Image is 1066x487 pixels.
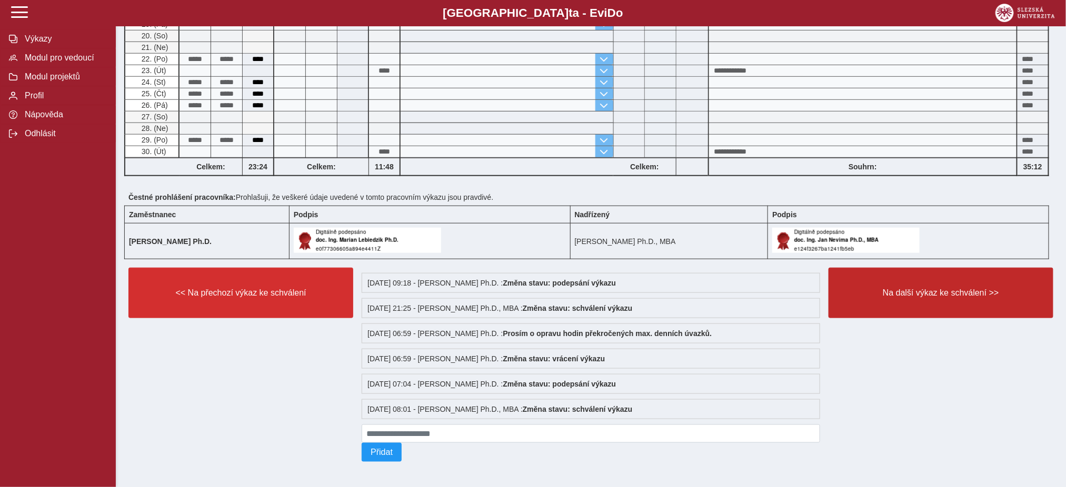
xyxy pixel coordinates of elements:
[124,189,1058,206] div: Prohlašuji, že veškeré údaje uvedené v tomto pracovním výkazu jsou pravdivé.
[294,228,441,253] img: Digitálně podepsáno uživatelem
[772,210,797,219] b: Podpis
[129,210,176,219] b: Zaměstnanec
[503,354,605,363] b: Změna stavu: vrácení výkazu
[243,163,273,171] b: 23:24
[849,163,877,171] b: Souhrn:
[140,78,166,86] span: 24. (St)
[503,329,712,338] b: Prosím o opravu hodin překročených max. denních úvazků.
[369,163,400,171] b: 11:48
[129,237,212,246] b: [PERSON_NAME] Ph.D.
[575,210,610,219] b: Nadřízený
[22,72,107,82] span: Modul projektů
[22,129,107,138] span: Odhlásit
[137,288,344,298] span: << Na přechozí výkaz ke schválení
[140,113,168,121] span: 27. (So)
[829,268,1053,318] button: Na další výkaz ke schválení >>
[32,6,1034,20] b: [GEOGRAPHIC_DATA] a - Evi
[140,55,168,63] span: 22. (Po)
[616,6,623,19] span: o
[128,268,353,318] button: << Na přechozí výkaz ke schválení
[1018,163,1048,171] b: 35:12
[128,193,236,201] b: Čestné prohlášení pracovníka:
[362,443,402,462] button: Přidat
[607,6,616,19] span: D
[503,279,616,287] b: Změna stavu: podepsání výkazu
[569,6,572,19] span: t
[140,43,168,52] span: 21. (Ne)
[140,101,168,109] span: 26. (Pá)
[274,163,368,171] b: Celkem:
[523,304,633,312] b: Změna stavu: schválení výkazu
[613,163,676,171] b: Celkem:
[22,91,107,100] span: Profil
[362,349,820,369] div: [DATE] 06:59 - [PERSON_NAME] Ph.D. :
[140,147,166,156] span: 30. (Út)
[362,323,820,343] div: [DATE] 06:59 - [PERSON_NAME] Ph.D. :
[371,448,393,457] span: Přidat
[22,53,107,63] span: Modul pro vedoucí
[22,110,107,119] span: Nápověda
[772,228,920,253] img: Digitálně podepsáno uživatelem
[838,288,1044,298] span: Na další výkaz ke schválení >>
[995,4,1055,22] img: logo_web_su.png
[140,66,166,75] span: 23. (Út)
[570,224,768,259] td: [PERSON_NAME] Ph.D., MBA
[140,89,166,98] span: 25. (Čt)
[140,20,168,28] span: 19. (Pá)
[362,298,820,318] div: [DATE] 21:25 - [PERSON_NAME] Ph.D., MBA :
[362,374,820,394] div: [DATE] 07:04 - [PERSON_NAME] Ph.D. :
[523,405,633,413] b: Změna stavu: schválení výkazu
[362,273,820,293] div: [DATE] 09:18 - [PERSON_NAME] Ph.D. :
[140,124,168,133] span: 28. (Ne)
[140,136,168,144] span: 29. (Po)
[140,32,168,40] span: 20. (So)
[503,380,616,388] b: Změna stavu: podepsání výkazu
[180,163,242,171] b: Celkem:
[362,399,820,419] div: [DATE] 08:01 - [PERSON_NAME] Ph.D., MBA :
[294,210,318,219] b: Podpis
[22,34,107,44] span: Výkazy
